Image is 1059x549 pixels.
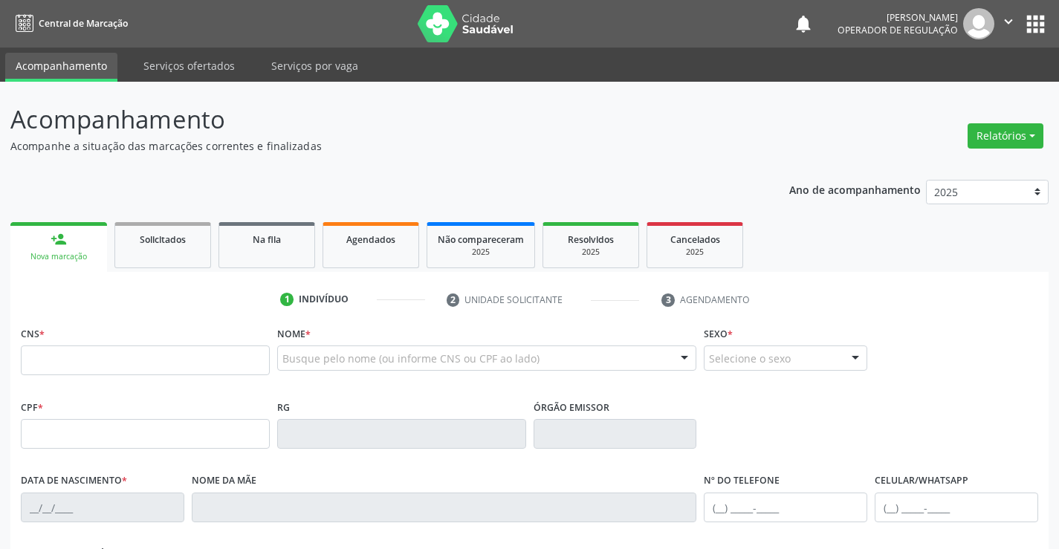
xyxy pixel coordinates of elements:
label: Data de nascimento [21,470,127,493]
label: Nome [277,322,311,345]
input: (__) _____-_____ [704,493,867,522]
label: Nº do Telefone [704,470,780,493]
span: Selecione o sexo [709,351,791,366]
button:  [994,8,1023,39]
input: (__) _____-_____ [875,493,1038,522]
label: RG [277,396,290,419]
span: Não compareceram [438,233,524,246]
button: apps [1023,11,1049,37]
button: notifications [793,13,814,34]
a: Serviços ofertados [133,53,245,79]
label: Órgão emissor [534,396,609,419]
span: Operador de regulação [838,24,958,36]
div: 1 [280,293,294,306]
span: Resolvidos [568,233,614,246]
label: CPF [21,396,43,419]
a: Central de Marcação [10,11,128,36]
div: 2025 [658,247,732,258]
p: Acompanhamento [10,101,737,138]
div: Indivíduo [299,293,349,306]
div: 2025 [554,247,628,258]
span: Solicitados [140,233,186,246]
a: Acompanhamento [5,53,117,82]
div: [PERSON_NAME] [838,11,958,24]
p: Ano de acompanhamento [789,180,921,198]
input: __/__/____ [21,493,184,522]
label: Celular/WhatsApp [875,470,968,493]
img: img [963,8,994,39]
p: Acompanhe a situação das marcações correntes e finalizadas [10,138,737,154]
i:  [1000,13,1017,30]
span: Busque pelo nome (ou informe CNS ou CPF ao lado) [282,351,540,366]
label: Sexo [704,322,733,345]
button: Relatórios [968,123,1043,149]
span: Cancelados [670,233,720,246]
div: person_add [51,231,67,247]
div: Nova marcação [21,251,97,262]
span: Na fila [253,233,281,246]
label: CNS [21,322,45,345]
a: Serviços por vaga [261,53,369,79]
div: 2025 [438,247,524,258]
span: Central de Marcação [39,17,128,30]
span: Agendados [346,233,395,246]
label: Nome da mãe [192,470,256,493]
